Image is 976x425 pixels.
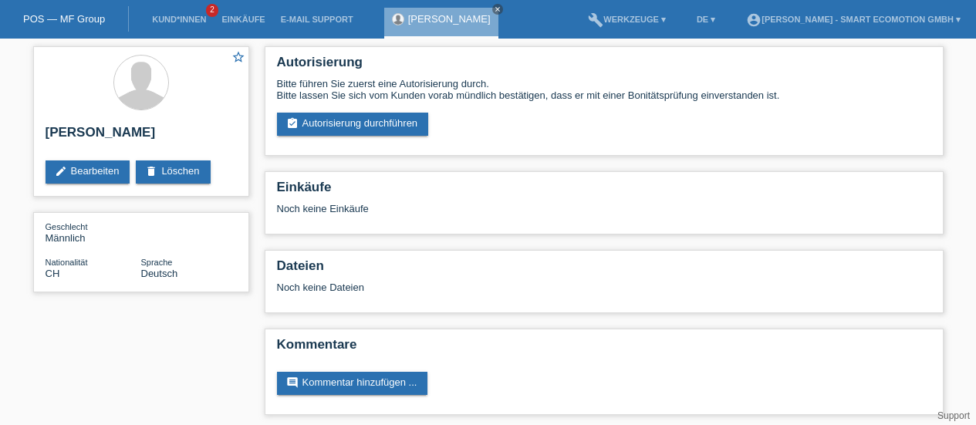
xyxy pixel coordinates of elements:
[588,12,603,28] i: build
[46,221,141,244] div: Männlich
[46,268,60,279] span: Schweiz
[277,78,931,101] div: Bitte führen Sie zuerst eine Autorisierung durch. Bitte lassen Sie sich vom Kunden vorab mündlich...
[46,258,88,267] span: Nationalität
[408,13,491,25] a: [PERSON_NAME]
[286,376,299,389] i: comment
[231,50,245,64] i: star_border
[46,125,237,148] h2: [PERSON_NAME]
[136,160,210,184] a: deleteLöschen
[746,12,762,28] i: account_circle
[55,165,67,177] i: edit
[141,268,178,279] span: Deutsch
[277,372,428,395] a: commentKommentar hinzufügen ...
[277,203,931,226] div: Noch keine Einkäufe
[273,15,361,24] a: E-Mail Support
[277,180,931,203] h2: Einkäufe
[277,258,931,282] h2: Dateien
[23,13,105,25] a: POS — MF Group
[145,165,157,177] i: delete
[286,117,299,130] i: assignment_turned_in
[689,15,723,24] a: DE ▾
[46,222,88,231] span: Geschlecht
[206,4,218,17] span: 2
[494,5,502,13] i: close
[492,4,503,15] a: close
[46,160,130,184] a: editBearbeiten
[231,50,245,66] a: star_border
[141,258,173,267] span: Sprache
[214,15,272,24] a: Einkäufe
[937,410,970,421] a: Support
[277,282,748,293] div: Noch keine Dateien
[277,55,931,78] h2: Autorisierung
[738,15,968,24] a: account_circle[PERSON_NAME] - Smart Ecomotion GmbH ▾
[277,337,931,360] h2: Kommentare
[144,15,214,24] a: Kund*innen
[580,15,674,24] a: buildWerkzeuge ▾
[277,113,429,136] a: assignment_turned_inAutorisierung durchführen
